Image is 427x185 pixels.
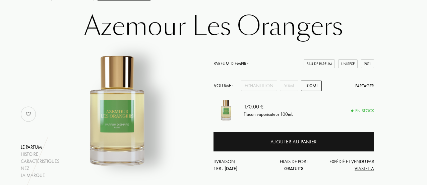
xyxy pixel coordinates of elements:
[355,166,374,172] span: VIASTELLA
[270,138,317,146] div: Ajouter au panier
[213,60,249,66] a: Parfum d'Empire
[284,166,303,172] span: Gratuits
[213,81,237,91] div: Volume :
[361,59,374,68] div: 2011
[49,43,185,179] img: Azemour Les Orangers Parfum d'Empire
[338,59,358,68] div: Unisexe
[244,111,293,118] div: Flacon vaporisateur 100mL
[301,81,322,91] div: 100mL
[21,151,59,158] div: Histoire
[280,81,298,91] div: 50mL
[304,59,335,68] div: Eau de Parfum
[351,107,374,114] div: En stock
[22,107,35,121] img: no_like_p.png
[213,166,237,172] span: 1er - [DATE]
[355,83,374,89] div: Partager
[320,158,374,172] div: Expédié et vendu par
[46,12,381,49] h1: Azemour Les Orangers
[267,158,321,172] div: Frais de port
[21,144,59,151] div: Le parfum
[213,98,239,123] img: Azemour Les Orangers Parfum d'Empire
[21,165,59,172] div: Nez
[213,158,267,172] div: Livraison
[21,172,59,179] div: La marque
[244,103,293,111] div: 170,00 €
[21,158,59,165] div: Caractéristiques
[241,81,277,91] div: Echantillon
